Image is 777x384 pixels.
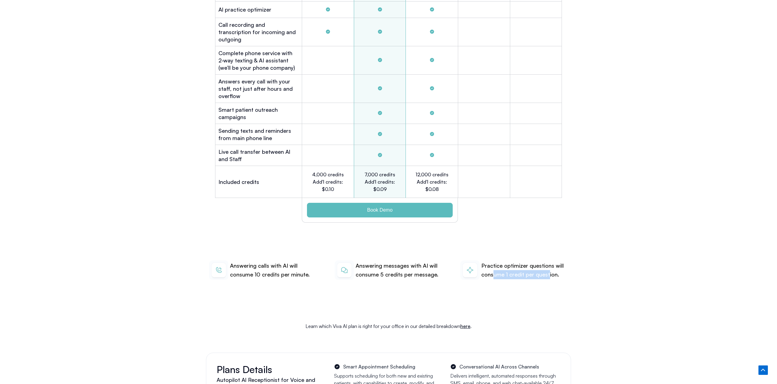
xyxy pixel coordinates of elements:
[218,49,299,71] h2: Complete phone service with 2-way texting & AI assistant (we’ll be your phone company)
[311,171,345,193] h2: 4,000 credits Add'l credits: $0.10
[481,261,568,279] p: Practice optimizer questions will consume 1 credit per question.
[342,363,415,371] span: Smart Appointment Scheduling
[209,322,568,330] p: Learn which Viva AI plan is right for your office in our detailed breakdown .
[363,171,397,193] h2: 7,000 credits Add'l credits: $0.09
[307,203,453,217] a: Book Demo
[367,208,393,213] span: Book Demo
[460,323,470,329] a: here
[217,366,328,373] h2: Plans Details
[218,127,299,142] h2: Sending texts and reminders from main phone line
[415,171,449,193] h2: 12,000 credits Add'l credits: $0.08
[218,6,271,13] h2: Al practice optimizer
[218,78,299,100] h2: Answers every call with your staff, not just after hours and overflow
[218,21,299,43] h2: Call recording and transcription for incoming and outgoing
[218,106,299,121] h2: Smart patient outreach campaigns
[458,363,539,371] span: Conversational Al Across Channels
[218,148,299,163] h2: Live call transfer between Al and Staff
[230,261,317,279] p: Answering calls with AI will consume 10 credits per minute.
[356,261,442,279] p: Answering messages with AI will consume 5 credits per message.
[218,178,259,185] h2: Included credits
